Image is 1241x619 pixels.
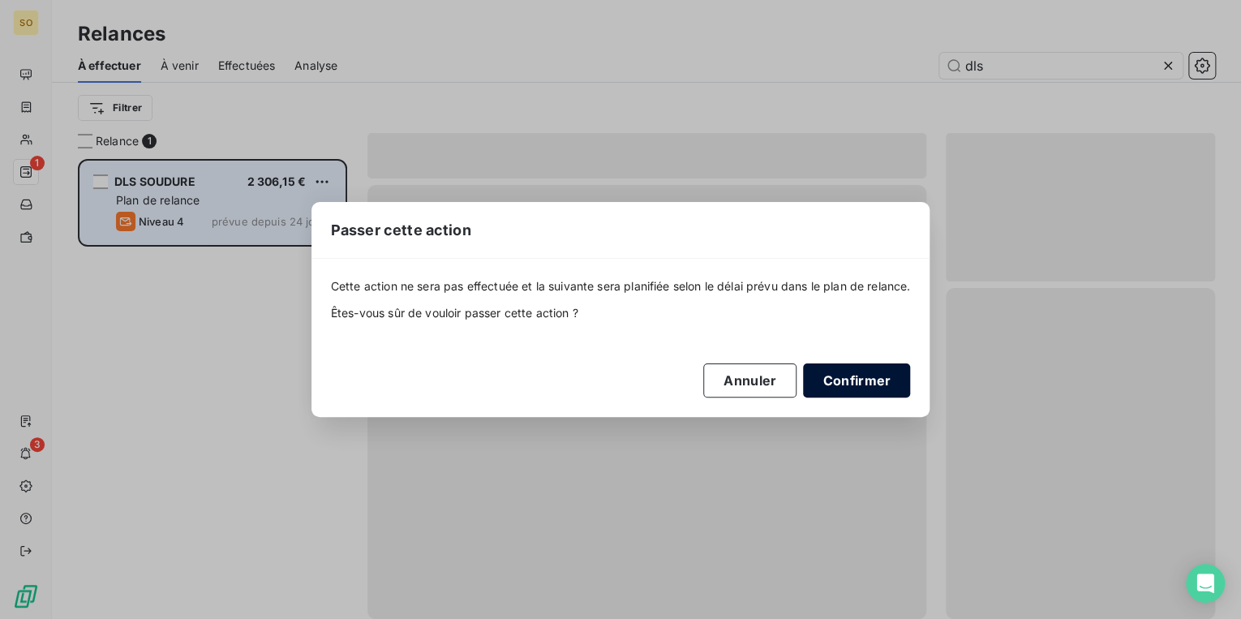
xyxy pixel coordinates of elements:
button: Confirmer [803,363,910,398]
button: Annuler [703,363,797,398]
span: Passer cette action [331,219,471,241]
div: Open Intercom Messenger [1186,564,1225,603]
span: Cette action ne sera pas effectuée et la suivante sera planifiée selon le délai prévu dans le pla... [331,278,911,294]
span: Êtes-vous sûr de vouloir passer cette action ? [331,305,911,321]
